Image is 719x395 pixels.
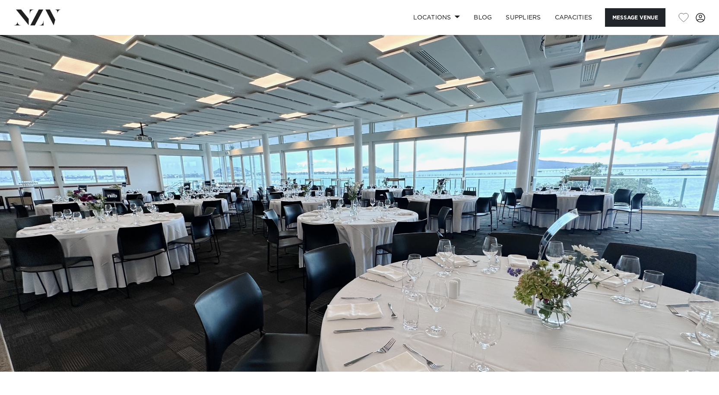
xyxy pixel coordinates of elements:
img: nzv-logo.png [14,9,61,25]
a: Capacities [548,8,599,27]
button: Message Venue [605,8,665,27]
a: SUPPLIERS [499,8,548,27]
a: Locations [406,8,467,27]
a: BLOG [467,8,499,27]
